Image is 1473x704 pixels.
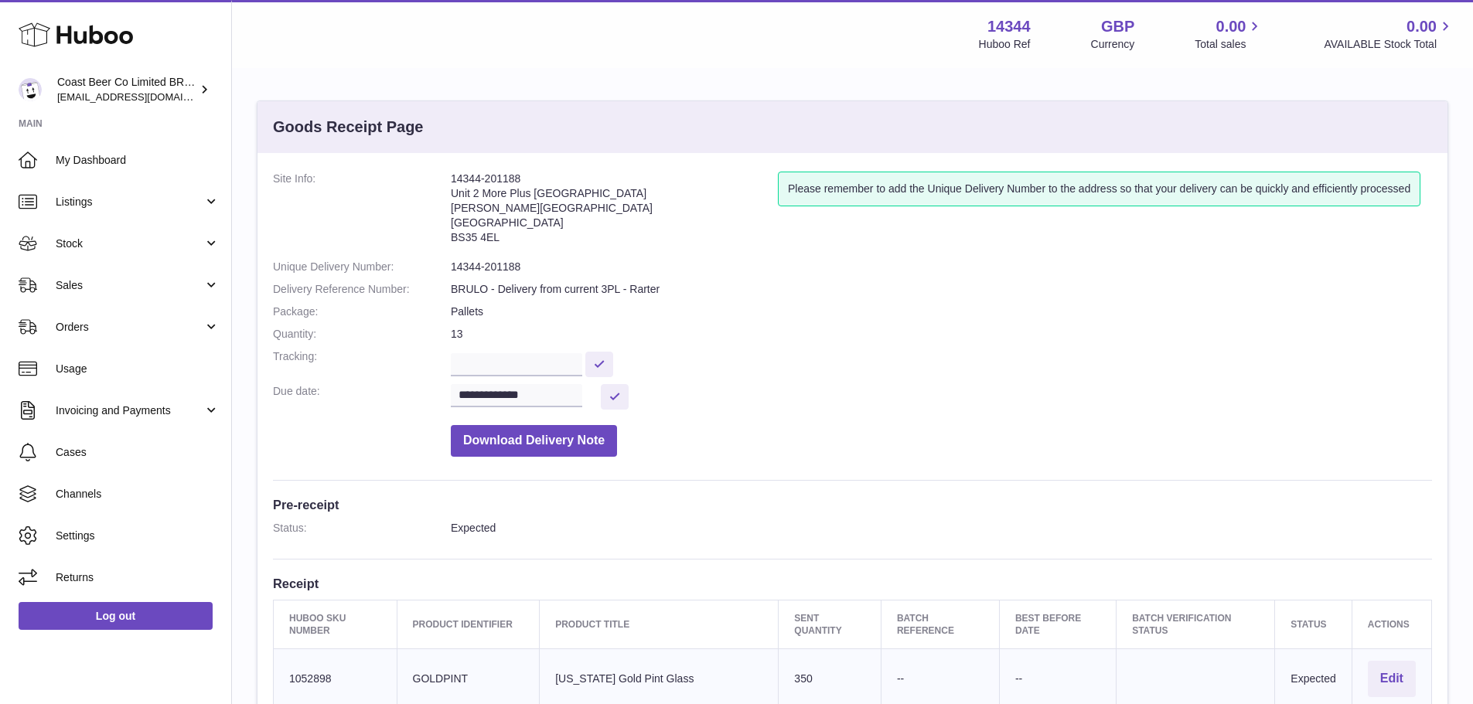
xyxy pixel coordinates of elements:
a: Log out [19,602,213,630]
span: Usage [56,362,220,376]
span: Channels [56,487,220,502]
address: 14344-201188 Unit 2 More Plus [GEOGRAPHIC_DATA] [PERSON_NAME][GEOGRAPHIC_DATA] [GEOGRAPHIC_DATA] ... [451,172,778,252]
button: Download Delivery Note [451,425,617,457]
span: 0.00 [1216,16,1246,37]
dt: Site Info: [273,172,451,252]
dd: 14344-201188 [451,260,1432,274]
div: Coast Beer Co Limited BRULO [57,75,196,104]
dd: BRULO - Delivery from current 3PL - Rarter [451,282,1432,297]
th: Batch Reference [881,600,999,648]
h3: Pre-receipt [273,496,1432,513]
dd: 13 [451,327,1432,342]
a: 0.00 Total sales [1195,16,1263,52]
th: Product title [540,600,779,648]
span: Returns [56,570,220,585]
span: Invoicing and Payments [56,403,203,418]
div: Currency [1091,37,1135,52]
span: Total sales [1195,37,1263,52]
th: Actions [1352,600,1431,648]
dt: Unique Delivery Number: [273,260,451,274]
button: Edit [1368,661,1416,697]
strong: GBP [1101,16,1134,37]
th: Sent Quantity [779,600,881,648]
strong: 14344 [987,16,1031,37]
th: Huboo SKU Number [274,600,397,648]
span: Cases [56,445,220,460]
th: Batch Verification Status [1117,600,1275,648]
h3: Goods Receipt Page [273,117,424,138]
span: [EMAIL_ADDRESS][DOMAIN_NAME] [57,90,227,103]
span: Sales [56,278,203,293]
span: Orders [56,320,203,335]
div: Huboo Ref [979,37,1031,52]
dt: Tracking: [273,349,451,376]
h3: Receipt [273,575,1432,592]
dt: Delivery Reference Number: [273,282,451,297]
th: Status [1275,600,1352,648]
dt: Package: [273,304,451,319]
span: AVAILABLE Stock Total [1324,37,1454,52]
th: Product Identifier [397,600,540,648]
dd: Pallets [451,304,1432,319]
th: Best Before Date [999,600,1116,648]
a: 0.00 AVAILABLE Stock Total [1324,16,1454,52]
span: Settings [56,529,220,543]
dt: Status: [273,521,451,536]
dt: Due date: [273,384,451,410]
img: internalAdmin-14344@internal.huboo.com [19,78,42,101]
dt: Quantity: [273,327,451,342]
div: Please remember to add the Unique Delivery Number to the address so that your delivery can be qui... [778,172,1420,206]
span: Stock [56,236,203,251]
span: 0.00 [1407,16,1437,37]
span: Listings [56,195,203,209]
span: My Dashboard [56,153,220,168]
dd: Expected [451,521,1432,536]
